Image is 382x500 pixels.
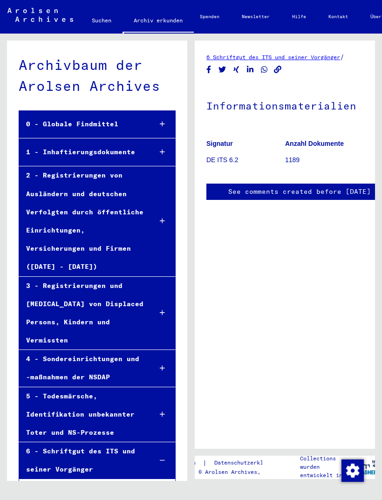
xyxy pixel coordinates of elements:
button: Share on LinkedIn [246,64,255,75]
div: 5 - Todesmärsche, Identifikation unbekannter Toter und NS-Prozesse [19,387,144,442]
div: 4 - Sondereinrichtungen und -maßnahmen der NSDAP [19,350,144,386]
div: | [166,458,291,468]
a: Hilfe [281,6,317,28]
button: Share on Xing [232,64,241,75]
a: 6 Schriftgut des ITS und seiner Vorgänger [206,54,340,61]
a: Archiv erkunden [123,9,194,34]
a: See comments created before [DATE] [228,187,371,197]
a: Datenschutzerklärung [207,458,291,468]
div: 1 - Inhaftierungsdokumente [19,143,144,161]
img: yv_logo.png [347,455,382,479]
div: 0 - Globale Findmittel [19,115,144,133]
a: Suchen [81,9,123,32]
p: DE ITS 6.2 [206,155,285,165]
button: Share on Twitter [218,64,227,75]
h1: Informationsmaterialien [206,84,363,125]
a: Spenden [189,6,231,28]
b: Signatur [206,140,233,147]
div: 3 - Registrierungen und [MEDICAL_DATA] von Displaced Persons, Kindern und Vermissten [19,277,144,350]
img: Zustimmung ändern [341,459,364,482]
b: Anzahl Dokumente [285,140,344,147]
div: Archivbaum der Arolsen Archives [19,55,176,96]
a: Kontakt [317,6,359,28]
div: 6 - Schriftgut des ITS und seiner Vorgänger [19,442,144,479]
img: Arolsen_neg.svg [7,8,73,22]
p: 1189 [285,155,363,165]
button: Share on Facebook [204,64,214,75]
span: / [340,53,344,61]
p: wurden entwickelt in Partnerschaft mit [300,463,353,496]
p: Copyright © Arolsen Archives, 2021 [166,468,291,476]
div: Zustimmung ändern [341,459,363,481]
button: Share on WhatsApp [259,64,269,75]
div: 2 - Registrierungen von Ausländern und deutschen Verfolgten durch öffentliche Einrichtungen, Vers... [19,166,144,276]
button: Copy link [273,64,283,75]
a: Newsletter [231,6,281,28]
